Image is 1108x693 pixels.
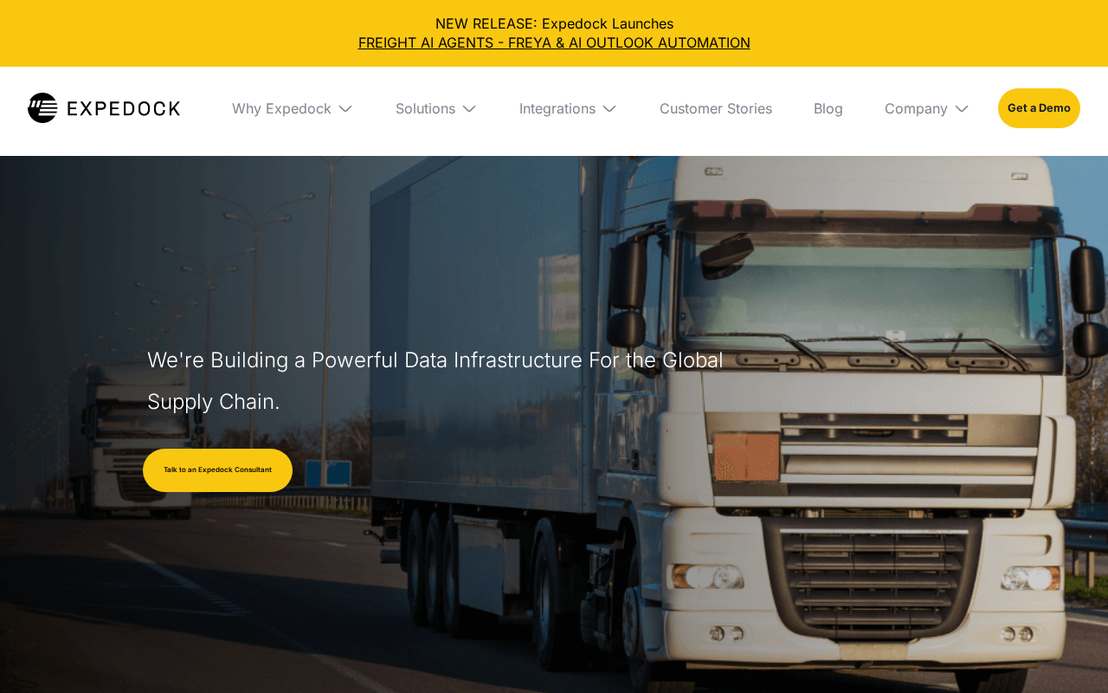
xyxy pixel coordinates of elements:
[998,88,1080,128] a: Get a Demo
[396,100,455,117] div: Solutions
[646,67,786,150] a: Customer Stories
[506,67,632,150] div: Integrations
[232,100,332,117] div: Why Expedock
[800,67,857,150] a: Blog
[147,340,732,423] h1: We're Building a Powerful Data Infrastructure For the Global Supply Chain.
[143,449,293,492] a: Talk to an Expedock Consultant
[14,33,1094,52] a: FREIGHT AI AGENTS - FREYA & AI OUTLOOK AUTOMATION
[14,14,1094,53] div: NEW RELEASE: Expedock Launches
[382,67,492,150] div: Solutions
[885,100,948,117] div: Company
[218,67,368,150] div: Why Expedock
[519,100,596,117] div: Integrations
[871,67,984,150] div: Company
